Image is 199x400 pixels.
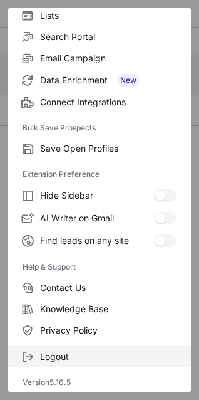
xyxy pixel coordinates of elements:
[8,5,191,26] label: Lists
[40,351,176,362] span: Logout
[40,10,176,21] span: Lists
[23,164,176,184] label: Extension Preference
[40,74,176,87] span: Data Enrichment
[40,282,176,293] span: Contact Us
[40,213,154,224] span: AI Writer on Gmail
[40,325,176,336] span: Privacy Policy
[40,303,176,315] span: Knowledge Base
[40,97,176,108] span: Connect Integrations
[8,92,191,113] label: Connect Integrations
[40,235,154,246] span: Find leads on any site
[40,31,176,43] span: Search Portal
[23,257,176,277] label: Help & Support
[8,229,191,252] label: Find leads on any site
[40,143,176,154] span: Save Open Profiles
[8,320,191,341] label: Privacy Policy
[8,138,191,159] label: Save Open Profiles
[8,69,191,92] label: Data Enrichment New
[40,53,176,64] span: Email Campaign
[40,190,154,201] span: Hide Sidebar
[8,184,191,207] label: Hide Sidebar
[8,48,191,69] label: Email Campaign
[8,26,191,48] label: Search Portal
[8,298,191,320] label: Knowledge Base
[8,372,191,392] div: Version 5.16.5
[8,207,191,229] label: AI Writer on Gmail
[8,346,191,367] label: Logout
[8,277,191,298] label: Contact Us
[118,74,139,87] span: New
[23,118,176,138] label: Bulk Save Prospects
